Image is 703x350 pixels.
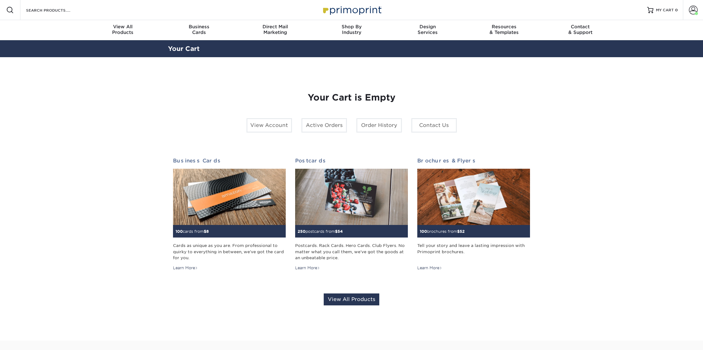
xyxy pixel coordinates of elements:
[313,24,390,35] div: Industry
[411,118,457,133] a: Contact Us
[295,243,408,261] div: Postcards. Rack Cards. Hero Cards. Club Flyers. No matter what you call them, we've got the goods...
[420,229,465,234] small: brochures from
[313,24,390,30] span: Shop By
[237,24,313,30] span: Direct Mail
[204,229,206,234] span: $
[542,20,619,40] a: Contact& Support
[542,24,619,30] span: Contact
[173,158,286,164] h2: Business Cards
[301,118,347,133] a: Active Orders
[295,265,320,271] div: Learn More
[161,24,237,35] div: Cards
[298,229,343,234] small: postcards from
[85,24,161,30] span: View All
[656,8,674,13] span: MY CART
[173,169,286,225] img: Business Cards
[324,293,379,305] a: View All Products
[417,158,530,164] h2: Brochures & Flyers
[466,24,542,30] span: Resources
[457,229,460,234] span: $
[173,158,286,271] a: Business Cards 100cards from$8 Cards as unique as you are. From professional to quirky to everyth...
[168,45,200,52] a: Your Cart
[466,24,542,35] div: & Templates
[320,3,383,17] img: Primoprint
[237,20,313,40] a: Direct MailMarketing
[675,8,678,12] span: 0
[313,20,390,40] a: Shop ByIndustry
[25,6,87,14] input: SEARCH PRODUCTS.....
[417,243,530,261] div: Tell your story and leave a lasting impression with Primoprint brochures.
[295,169,408,225] img: Postcards
[176,229,183,234] span: 100
[417,169,530,225] img: Brochures & Flyers
[338,229,343,234] span: 54
[206,229,209,234] span: 8
[390,20,466,40] a: DesignServices
[356,118,402,133] a: Order History
[542,24,619,35] div: & Support
[161,20,237,40] a: BusinessCards
[85,20,161,40] a: View AllProducts
[176,229,209,234] small: cards from
[173,265,198,271] div: Learn More
[295,158,408,271] a: Postcards 250postcards from$54 Postcards. Rack Cards. Hero Cards. Club Flyers. No matter what you...
[417,158,530,271] a: Brochures & Flyers 100brochures from$52 Tell your story and leave a lasting impression with Primo...
[173,92,530,103] h1: Your Cart is Empty
[295,158,408,164] h2: Postcards
[466,20,542,40] a: Resources& Templates
[85,24,161,35] div: Products
[390,24,466,35] div: Services
[335,229,338,234] span: $
[390,24,466,30] span: Design
[298,229,306,234] span: 250
[173,243,286,261] div: Cards as unique as you are. From professional to quirky to everything in between, we've got the c...
[237,24,313,35] div: Marketing
[246,118,292,133] a: View Account
[417,265,442,271] div: Learn More
[420,229,427,234] span: 100
[161,24,237,30] span: Business
[460,229,465,234] span: 52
